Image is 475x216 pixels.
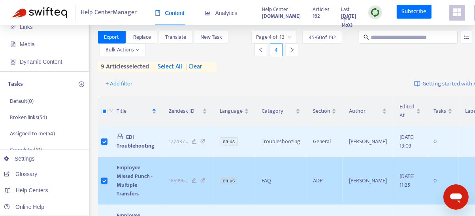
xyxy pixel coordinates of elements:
[106,79,133,89] span: + Add filter
[117,163,153,198] span: Employee Missed Punch - Multiple Transfers
[427,96,459,127] th: Tasks
[452,8,462,17] span: appstore
[133,33,151,42] span: Replace
[117,133,155,150] span: EDI Troublehooting
[307,157,343,205] td: ADP
[205,10,211,16] span: area-chart
[220,137,238,146] span: en-us
[213,96,255,127] th: Language
[98,31,126,44] button: Export
[343,127,393,157] td: [PERSON_NAME]
[159,31,192,44] button: Translate
[81,5,137,20] span: Help Center Manager
[262,11,301,21] a: [DOMAIN_NAME]
[4,155,35,162] a: Settings
[370,8,380,17] img: sync.dc5367851b00ba804db3.png
[100,78,139,90] button: + Add filter
[10,42,16,47] span: file-image
[220,107,243,116] span: Language
[98,62,149,72] span: 9 articles selected
[262,12,301,21] strong: [DOMAIN_NAME]
[313,12,320,21] strong: 192
[169,137,188,146] span: 177437 ...
[427,127,459,157] td: 0
[10,146,42,154] p: Completed ( 0 )
[307,127,343,157] td: General
[4,204,44,210] a: Online Help
[400,102,415,120] span: Edited At
[10,24,16,30] span: link
[127,31,157,44] button: Replace
[255,157,307,205] td: FAQ
[155,10,160,16] span: book
[169,176,188,185] span: 186996 ...
[79,81,84,87] span: plus-circle
[185,61,187,72] span: |
[136,48,139,52] span: down
[20,24,33,30] span: Links
[464,34,469,40] span: unordered-list
[400,172,415,189] span: [DATE] 11:25
[343,157,393,205] td: [PERSON_NAME]
[165,33,186,42] span: Translate
[262,5,288,14] span: Help Center
[313,5,330,14] span: Articles
[364,34,369,40] span: search
[307,96,343,127] th: Section
[200,33,222,42] span: New Task
[117,133,123,140] span: lock
[20,41,35,47] span: Media
[10,129,55,138] p: Assigned to me ( 54 )
[262,107,294,116] span: Category
[158,62,183,72] span: select all
[10,59,16,64] span: container
[434,107,446,116] span: Tasks
[16,187,48,193] span: Help Centers
[155,10,185,16] span: Content
[106,45,139,54] span: Bulk Actions
[20,59,62,65] span: Dynamic Content
[169,107,201,116] span: Zendesk ID
[258,47,264,53] span: left
[12,7,67,18] img: Swifteq
[427,157,459,205] td: 0
[349,107,381,116] span: Author
[255,127,307,157] td: Troubleshooting
[341,12,356,30] strong: [DATE] 14:03
[99,44,146,56] button: Bulk Actionsdown
[163,96,214,127] th: Zendesk ID
[109,108,114,113] span: down
[255,96,307,127] th: Category
[8,80,23,89] p: Tasks
[443,184,469,210] iframe: Button to launch messaging window
[104,33,119,42] span: Export
[313,107,330,116] span: Section
[220,176,238,185] span: en-us
[183,62,202,72] span: clear
[341,5,352,23] span: Last Sync
[10,97,34,105] p: Default ( 0 )
[10,113,47,121] p: Broken links ( 54 )
[400,133,415,150] span: [DATE] 13:03
[343,96,393,127] th: Author
[414,81,420,87] img: image-link
[270,44,283,56] div: 4
[4,171,37,177] a: Glossary
[461,31,473,44] button: unordered-list
[117,107,150,116] span: Title
[205,10,237,16] span: Analytics
[289,47,295,53] span: right
[309,33,336,42] span: 45 - 60 of 192
[397,5,432,19] a: Subscribe
[393,96,427,127] th: Edited At
[194,31,228,44] button: New Task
